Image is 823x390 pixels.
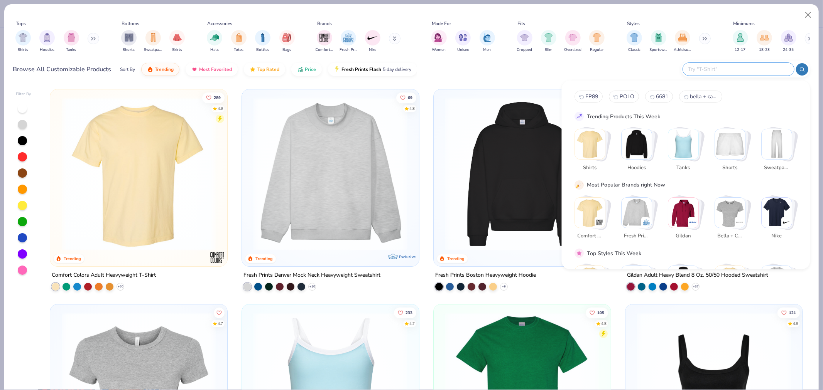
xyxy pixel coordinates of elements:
span: Fresh Prints [340,47,357,53]
button: Like [394,307,416,318]
div: Tops [16,20,26,27]
span: Most Favorited [199,66,232,72]
button: filter button [627,30,642,53]
button: filter button [431,30,447,53]
span: Fresh Prints [624,232,649,240]
div: Fresh Prints Denver Mock Neck Heavyweight Sweatshirt [243,271,380,280]
button: Stack Card Button Shirts [575,129,610,175]
button: Like [777,307,800,318]
div: Styles [627,20,640,27]
button: Fresh Prints Flash5 day delivery [328,63,417,76]
button: Stack Card Button Nike [762,197,797,243]
img: f5d85501-0dbb-4ee4-b115-c08fa3845d83 [250,97,411,251]
div: Fresh Prints Boston Heavyweight Hoodie [435,271,536,280]
img: Sweatpants [762,129,792,159]
button: filter button [674,30,691,53]
button: Like [586,307,608,318]
span: Shirts [578,164,603,171]
img: Totes Image [235,33,243,42]
img: Shorts [715,129,745,159]
span: + 9 [502,284,506,289]
img: Gildan [669,198,699,228]
button: filter button [64,30,79,53]
img: Comfort Colors [596,219,604,226]
div: filter for Hoodies [39,30,55,53]
span: Sweatpants [144,47,162,53]
div: Fits [517,20,525,27]
img: trending.gif [147,66,153,72]
img: Classic [575,266,605,296]
button: Stack Card Button Comfort Colors [575,197,610,243]
button: Stack Card Button Athleisure [715,266,750,311]
img: 24-35 Image [784,33,793,42]
button: filter button [564,30,581,53]
div: filter for Fresh Prints [340,30,357,53]
img: Bella + Canvas [715,198,745,228]
div: filter for 12-17 [733,30,748,53]
div: Made For [432,20,451,27]
img: Tanks [669,129,699,159]
img: Athleisure Image [678,33,687,42]
span: Sportswear [650,47,668,53]
span: Bottles [256,47,269,53]
div: filter for Bottles [255,30,270,53]
span: Oversized [564,47,581,53]
span: Hoodies [40,47,54,53]
img: 91acfc32-fd48-4d6b-bdad-a4c1a30ac3fc [441,97,603,251]
img: most_fav.gif [191,66,198,72]
span: Totes [234,47,243,53]
img: Comfort Colors [575,198,605,228]
img: Nike Image [367,32,379,44]
span: Skirts [172,47,182,53]
div: filter for 18-23 [757,30,772,53]
button: filter button [279,30,295,53]
button: filter button [650,30,668,53]
span: Bella + Canvas [718,232,743,240]
div: 4.9 [218,106,223,111]
span: Tanks [671,164,696,171]
span: + 10 [309,284,315,289]
span: 6681 [656,93,669,100]
img: Sportswear [622,266,652,296]
div: filter for Regular [589,30,605,53]
img: Cozy [762,266,792,296]
button: filter button [207,30,222,53]
button: filter button [733,30,748,53]
div: Minimums [733,20,755,27]
div: filter for Totes [231,30,247,53]
span: Regular [590,47,604,53]
button: Like [396,92,416,103]
img: Unisex Image [459,33,468,42]
button: filter button [255,30,270,53]
div: Comfort Colors Adult Heavyweight T-Shirt [52,271,156,280]
button: Stack Card Button Hoodies [622,129,657,175]
span: Bags [282,47,291,53]
button: Top Rated [244,63,285,76]
span: 121 [789,311,796,314]
button: Stack Card Button Sweatpants [762,129,797,175]
span: + 60 [118,284,123,289]
span: Hoodies [624,164,649,171]
div: filter for Shirts [15,30,31,53]
span: Top Rated [257,66,279,72]
button: filter button [231,30,247,53]
span: 233 [406,311,412,314]
span: Women [432,47,446,53]
img: Shorts Image [125,33,134,42]
span: FP89 [586,93,598,100]
span: Slim [545,47,553,53]
img: Gildan [689,219,697,226]
div: filter for Sportswear [650,30,668,53]
span: Nike [764,232,789,240]
div: Sort By [120,66,135,73]
button: POLO1 [609,91,639,103]
div: filter for Shorts [121,30,137,53]
span: 12-17 [735,47,746,53]
img: Bags Image [282,33,291,42]
span: Shirts [18,47,28,53]
span: Sweatpants [764,164,789,171]
span: Men [483,47,491,53]
span: 105 [597,311,604,314]
span: Cropped [517,47,532,53]
span: POLO [620,93,635,100]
